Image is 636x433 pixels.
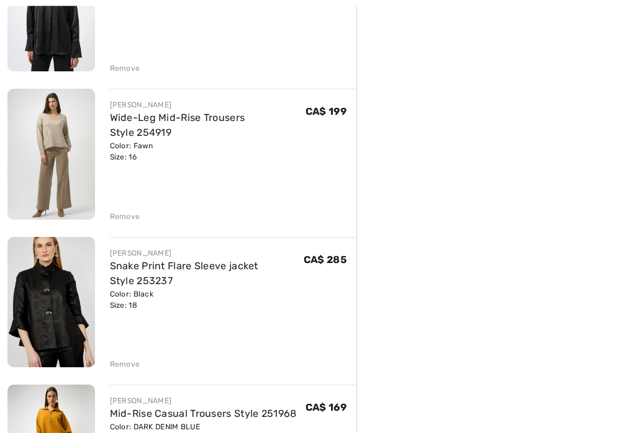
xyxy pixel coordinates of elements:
[110,112,245,139] a: Wide-Leg Mid-Rise Trousers Style 254919
[7,238,95,368] img: Snake Print Flare Sleeve jacket Style 253237
[110,212,140,223] div: Remove
[110,261,258,287] a: Snake Print Flare Sleeve jacket Style 253237
[110,396,297,407] div: [PERSON_NAME]
[306,402,347,414] span: CA$ 169
[110,248,304,259] div: [PERSON_NAME]
[110,289,304,311] div: Color: Black Size: 18
[7,89,95,220] img: Wide-Leg Mid-Rise Trousers Style 254919
[110,100,306,111] div: [PERSON_NAME]
[110,63,140,74] div: Remove
[304,254,347,266] span: CA$ 285
[306,106,347,118] span: CA$ 199
[110,359,140,370] div: Remove
[110,408,297,420] a: Mid-Rise Casual Trousers Style 251968
[110,141,306,163] div: Color: Fawn Size: 16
